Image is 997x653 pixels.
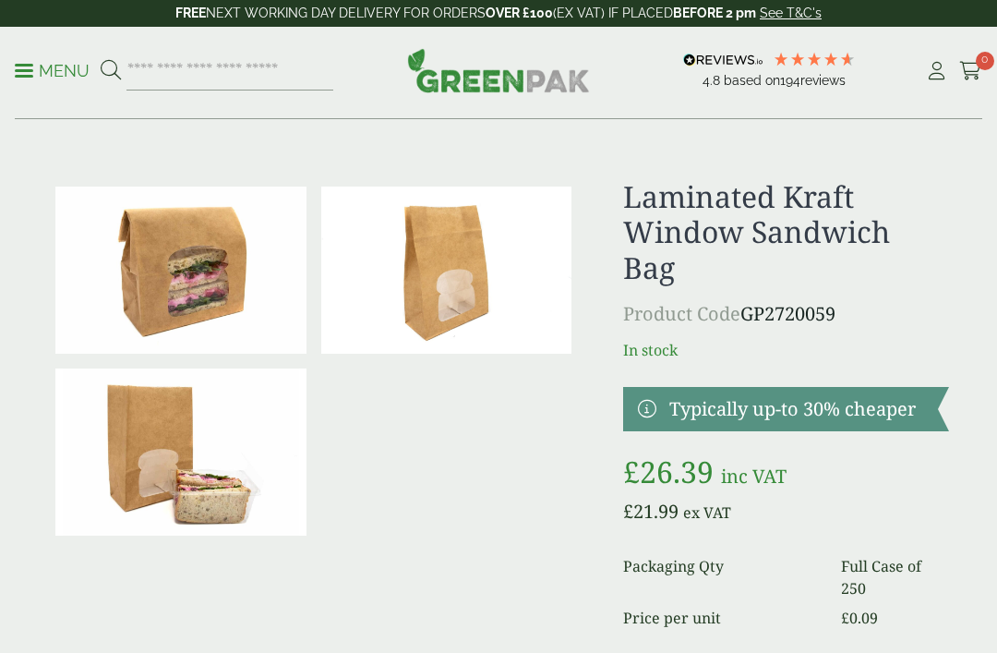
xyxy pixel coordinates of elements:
[623,300,949,328] p: GP2720059
[623,607,819,629] dt: Price per unit
[683,502,731,523] span: ex VAT
[841,555,949,599] dd: Full Case of 250
[724,73,780,88] span: Based on
[623,339,949,361] p: In stock
[623,452,714,491] bdi: 26.39
[976,52,994,70] span: 0
[623,301,740,326] span: Product Code
[623,499,679,524] bdi: 21.99
[623,499,633,524] span: £
[623,452,640,491] span: £
[55,369,306,536] img: IMG_5932 (Large)
[407,48,590,92] img: GreenPak Supplies
[959,62,982,80] i: Cart
[925,62,948,80] i: My Account
[721,464,787,489] span: inc VAT
[703,73,724,88] span: 4.8
[623,179,949,285] h1: Laminated Kraft Window Sandwich Bag
[841,608,849,628] span: £
[760,6,822,20] a: See T&C's
[15,60,90,79] a: Menu
[683,54,763,67] img: REVIEWS.io
[623,555,819,599] dt: Packaging Qty
[321,187,572,354] img: IMG_5985 (Large)
[486,6,553,20] strong: OVER £100
[780,73,800,88] span: 194
[673,6,756,20] strong: BEFORE 2 pm
[800,73,846,88] span: reviews
[841,608,878,628] bdi: 0.09
[15,60,90,82] p: Menu
[55,187,306,354] img: Laminated Kraft Sandwich Bag
[959,57,982,85] a: 0
[175,6,206,20] strong: FREE
[773,51,856,67] div: 4.78 Stars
